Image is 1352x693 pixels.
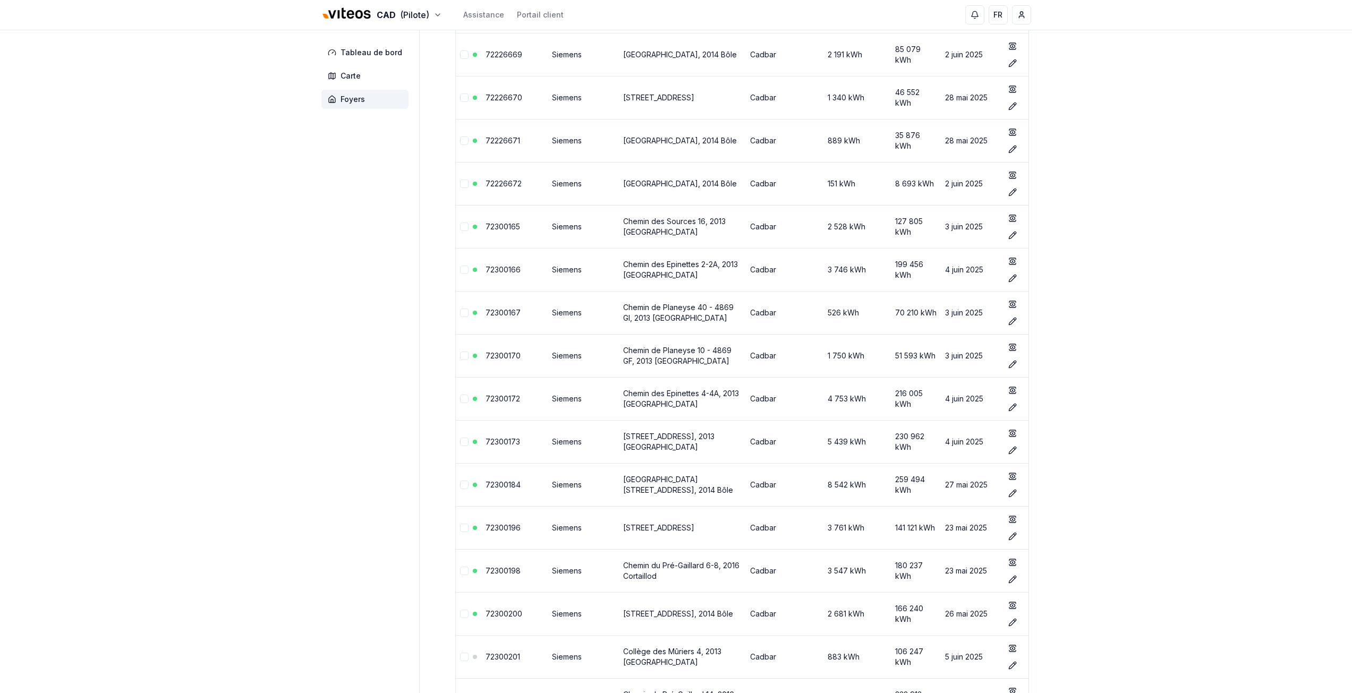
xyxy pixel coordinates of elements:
[993,10,1002,20] span: FR
[486,566,521,575] a: 72300198
[460,524,469,532] button: Sélectionner la ligne
[460,438,469,446] button: Sélectionner la ligne
[895,646,937,668] div: 106 247 kWh
[460,93,469,102] button: Sélectionner la ligne
[746,334,802,377] td: Cadbar
[806,652,887,662] div: 883 kWh
[623,50,737,59] a: [GEOGRAPHIC_DATA], 2014 Bôle
[341,71,361,81] span: Carte
[895,350,937,361] div: 51 593 kWh
[623,346,732,365] a: Chemin de Planeyse 10 - 4869 GF, 2013 [GEOGRAPHIC_DATA]
[806,264,887,275] div: 3 746 kWh
[486,50,522,59] a: 72226669
[746,76,802,119] td: Cadbar
[941,205,1000,248] td: 3 juin 2025
[746,119,802,162] td: Cadbar
[941,506,1000,549] td: 23 mai 2025
[548,334,619,377] td: Siemens
[486,437,520,446] a: 72300173
[623,609,733,618] a: [STREET_ADDRESS], 2014 Bôle
[746,162,802,205] td: Cadbar
[377,8,396,21] span: CAD
[486,480,521,489] a: 72300184
[895,474,937,495] div: 259 494 kWh
[321,4,442,27] button: CAD(Pilote)
[806,92,887,103] div: 1 340 kWh
[941,248,1000,291] td: 4 juin 2025
[548,420,619,463] td: Siemens
[341,94,365,105] span: Foyers
[548,635,619,678] td: Siemens
[941,162,1000,205] td: 2 juin 2025
[746,506,802,549] td: Cadbar
[806,609,887,619] div: 2 681 kWh
[486,179,522,188] a: 72226672
[746,635,802,678] td: Cadbar
[486,351,521,360] a: 72300170
[548,549,619,592] td: Siemens
[623,260,738,279] a: Chemin des Epinettes 2-2A, 2013 [GEOGRAPHIC_DATA]
[895,431,937,452] div: 230 962 kWh
[941,420,1000,463] td: 4 juin 2025
[400,8,429,21] span: (Pilote)
[486,222,520,231] a: 72300165
[806,221,887,232] div: 2 528 kWh
[460,352,469,360] button: Sélectionner la ligne
[486,93,522,102] a: 72226670
[623,432,715,451] a: [STREET_ADDRESS], 2013 [GEOGRAPHIC_DATA]
[746,291,802,334] td: Cadbar
[623,475,733,494] a: [GEOGRAPHIC_DATA][STREET_ADDRESS], 2014 Bôle
[941,463,1000,506] td: 27 mai 2025
[746,33,802,76] td: Cadbar
[548,205,619,248] td: Siemens
[548,162,619,205] td: Siemens
[746,549,802,592] td: Cadbar
[941,377,1000,420] td: 4 juin 2025
[321,43,413,62] a: Tableau de bord
[895,87,937,108] div: 46 552 kWh
[895,560,937,581] div: 180 237 kWh
[941,291,1000,334] td: 3 juin 2025
[321,90,413,109] a: Foyers
[460,223,469,231] button: Sélectionner la ligne
[806,178,887,189] div: 151 kWh
[806,135,887,146] div: 889 kWh
[548,248,619,291] td: Siemens
[548,592,619,635] td: Siemens
[463,10,504,20] a: Assistance
[460,50,469,59] button: Sélectionner la ligne
[941,334,1000,377] td: 3 juin 2025
[460,481,469,489] button: Sélectionner la ligne
[623,303,734,322] a: Chemin de Planeyse 40 - 4869 GI, 2013 [GEOGRAPHIC_DATA]
[623,647,721,666] a: Collège des Mûriers 4, 2013 [GEOGRAPHIC_DATA]
[486,652,520,661] a: 72300201
[895,388,937,409] div: 216 005 kWh
[941,549,1000,592] td: 23 mai 2025
[548,377,619,420] td: Siemens
[806,437,887,447] div: 5 439 kWh
[895,130,937,151] div: 35 876 kWh
[486,394,520,403] a: 72300172
[895,216,937,237] div: 127 805 kWh
[746,377,802,420] td: Cadbar
[941,119,1000,162] td: 28 mai 2025
[895,307,937,318] div: 70 210 kWh
[989,5,1008,24] button: FR
[806,566,887,576] div: 3 547 kWh
[623,217,726,236] a: Chemin des Sources 16, 2013 [GEOGRAPHIC_DATA]
[321,66,413,85] a: Carte
[941,635,1000,678] td: 5 juin 2025
[486,523,521,532] a: 72300196
[806,523,887,533] div: 3 761 kWh
[548,76,619,119] td: Siemens
[460,179,469,188] button: Sélectionner la ligne
[548,463,619,506] td: Siemens
[895,259,937,280] div: 199 456 kWh
[895,44,937,65] div: 85 079 kWh
[548,119,619,162] td: Siemens
[895,523,937,533] div: 141 121 kWh
[460,136,469,145] button: Sélectionner la ligne
[806,393,887,404] div: 4 753 kWh
[460,567,469,575] button: Sélectionner la ligne
[746,420,802,463] td: Cadbar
